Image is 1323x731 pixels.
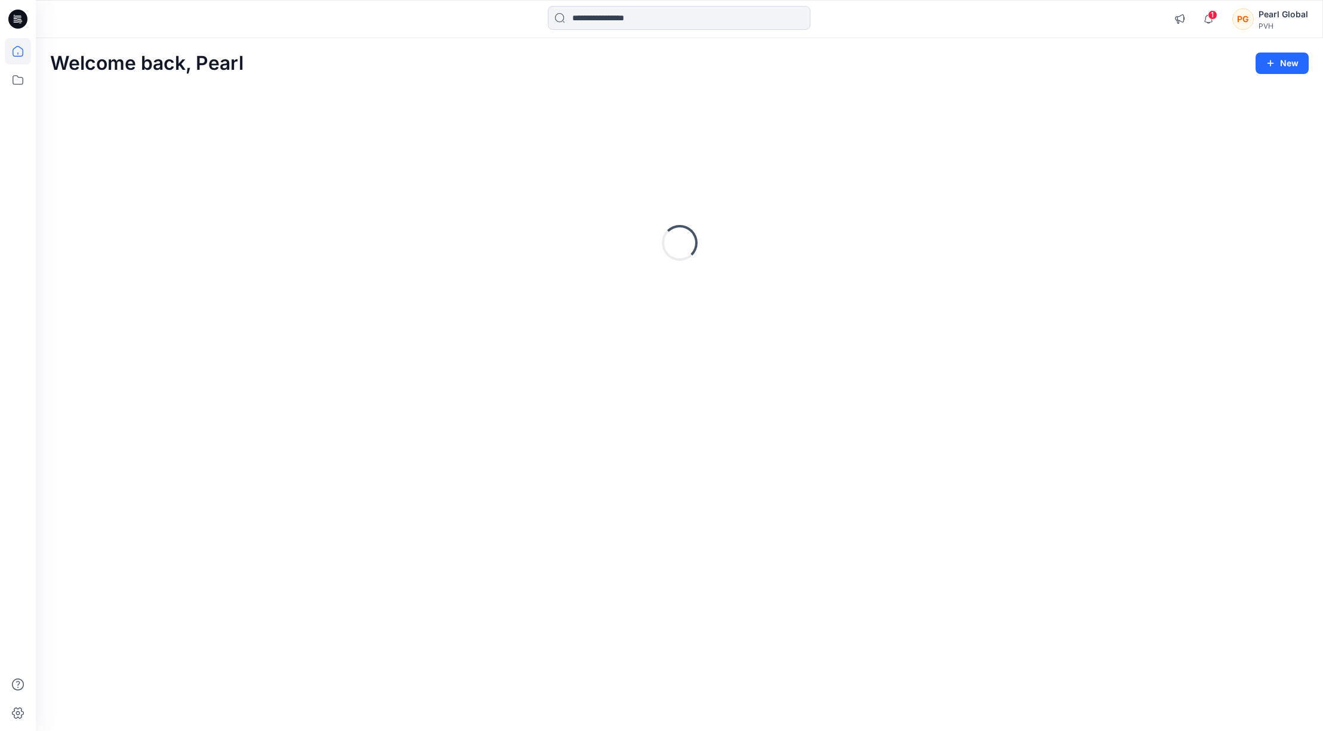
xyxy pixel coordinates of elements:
[1256,53,1309,74] button: New
[1259,21,1308,30] div: PVH
[50,53,243,75] h2: Welcome back, Pearl
[1259,7,1308,21] div: Pearl Global
[1208,10,1217,20] span: 1
[1232,8,1254,30] div: PG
